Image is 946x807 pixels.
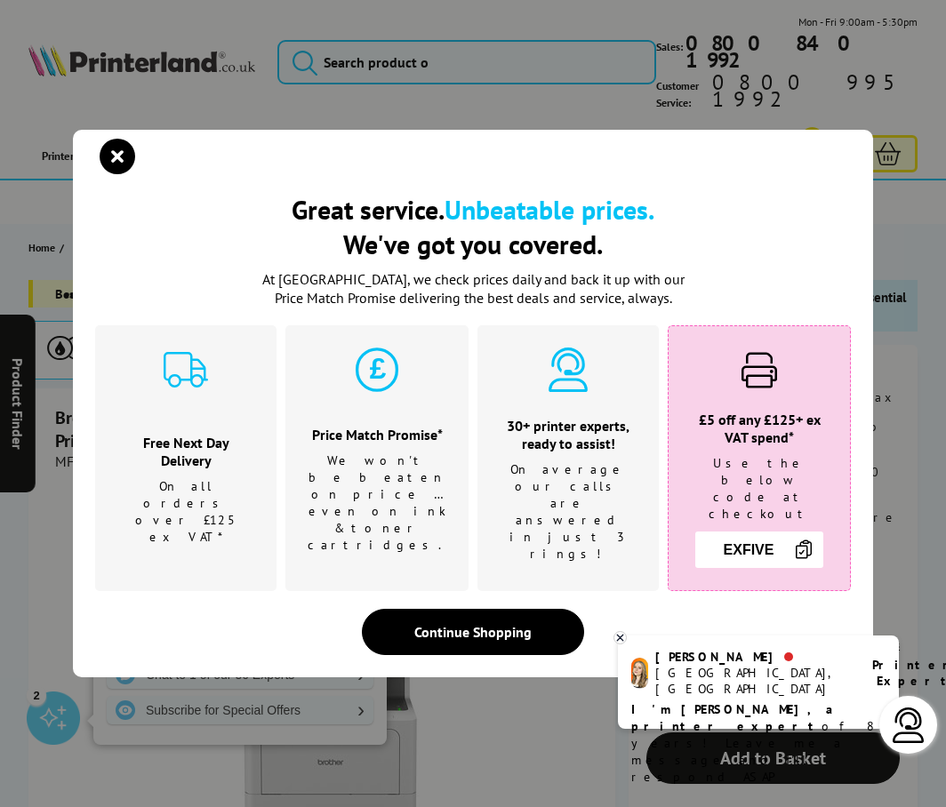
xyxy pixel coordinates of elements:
p: At [GEOGRAPHIC_DATA], we check prices daily and back it up with our Price Match Promise deliverin... [251,270,695,308]
h3: Free Next Day Delivery [117,434,254,469]
h3: £5 off any £125+ ex VAT spend* [691,411,828,446]
p: of 8 years! Leave me a message and I'll respond ASAP [631,701,886,786]
img: Copy Icon [793,539,814,560]
p: Use the below code at checkout [691,455,828,523]
b: Unbeatable prices. [445,192,654,227]
img: delivery-cyan.svg [164,348,208,392]
img: price-promise-cyan.svg [355,348,399,392]
div: Continue Shopping [362,609,584,655]
img: amy-livechat.png [631,658,648,689]
img: user-headset-light.svg [891,707,926,743]
b: I'm [PERSON_NAME], a printer expert [631,701,838,734]
h3: 30+ printer experts, ready to assist! [500,417,637,452]
p: On average our calls are answered in just 3 rings! [500,461,637,563]
div: [PERSON_NAME] [655,649,850,665]
h3: Price Match Promise* [308,426,446,443]
p: We won't be beaten on price …even on ink & toner cartridges. [308,452,446,554]
button: close modal [104,143,131,170]
h2: Great service. We've got you covered. [95,192,851,261]
img: expert-cyan.svg [546,348,590,392]
p: On all orders over £125 ex VAT* [117,478,254,546]
div: [GEOGRAPHIC_DATA], [GEOGRAPHIC_DATA] [655,665,850,697]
